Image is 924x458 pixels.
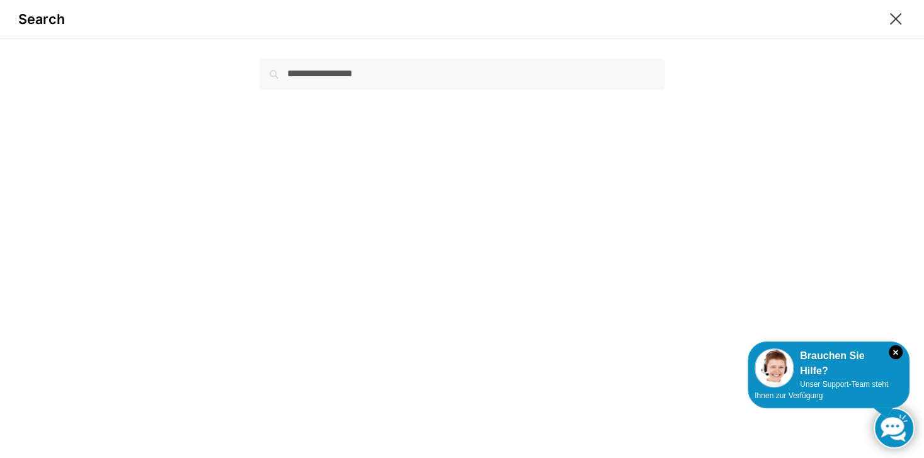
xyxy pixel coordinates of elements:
span: Unser Support-Team steht Ihnen zur Verfügung [755,380,888,400]
button: Close modal [886,9,906,29]
img: Customer service [755,348,794,387]
div: Search [18,9,65,29]
i: Schließen [889,345,903,359]
div: Brauchen Sie Hilfe? [755,348,903,379]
